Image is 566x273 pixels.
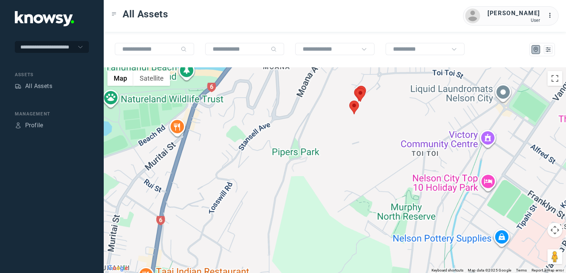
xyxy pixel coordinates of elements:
[106,263,130,273] img: Google
[25,82,52,91] div: All Assets
[133,71,170,86] button: Show satellite imagery
[181,46,187,52] div: Search
[15,71,89,78] div: Assets
[107,71,133,86] button: Show street map
[547,11,556,21] div: :
[15,122,21,129] div: Profile
[15,11,74,26] img: Application Logo
[548,13,555,18] tspan: ...
[533,46,539,53] div: Map
[516,268,527,272] a: Terms (opens in new tab)
[15,121,43,130] a: ProfileProfile
[547,11,556,20] div: :
[468,268,511,272] span: Map data ©2025 Google
[547,223,562,237] button: Map camera controls
[15,82,52,91] a: AssetsAll Assets
[487,18,540,23] div: User
[547,71,562,86] button: Toggle fullscreen view
[547,249,562,264] button: Drag Pegman onto the map to open Street View
[487,9,540,18] div: [PERSON_NAME]
[432,268,463,273] button: Keyboard shortcuts
[15,111,89,117] div: Management
[545,46,552,53] div: List
[465,9,480,23] img: avatar.png
[532,268,564,272] a: Report a map error
[271,46,277,52] div: Search
[106,263,130,273] a: Open this area in Google Maps (opens a new window)
[123,7,168,21] span: All Assets
[25,121,43,130] div: Profile
[111,11,117,17] div: Toggle Menu
[15,83,21,90] div: Assets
